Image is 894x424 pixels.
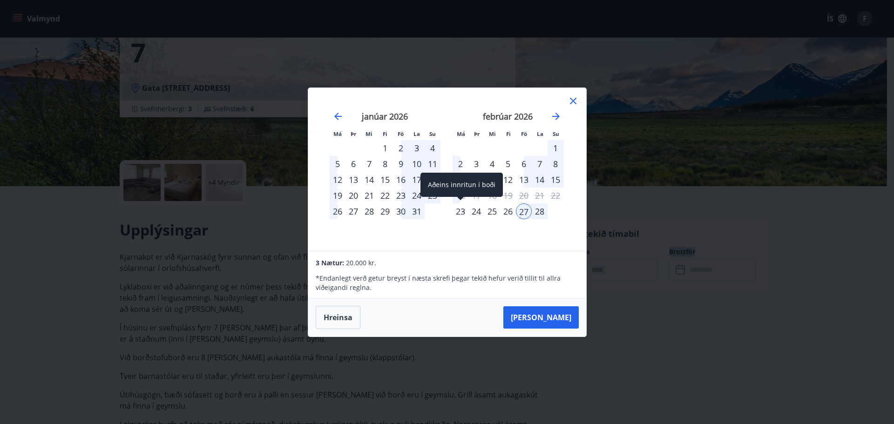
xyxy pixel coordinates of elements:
[453,172,468,188] td: Choose mánudagur, 9. febrúar 2026 as your check-in date. It’s available.
[484,156,500,172] td: Choose miðvikudagur, 4. febrúar 2026 as your check-in date. It’s available.
[345,156,361,172] td: Choose þriðjudagur, 6. janúar 2026 as your check-in date. It’s available.
[521,130,527,137] small: Fö
[351,130,356,137] small: Þr
[468,203,484,219] div: 24
[516,156,532,172] td: Choose föstudagur, 6. febrúar 2026 as your check-in date. It’s available.
[361,172,377,188] td: Choose miðvikudagur, 14. janúar 2026 as your check-in date. It’s available.
[377,172,393,188] div: 15
[409,188,425,203] td: Choose laugardagur, 24. janúar 2026 as your check-in date. It’s available.
[453,172,468,188] div: 9
[548,140,563,156] td: Choose sunnudagur, 1. febrúar 2026 as your check-in date. It’s available.
[474,130,480,137] small: Þr
[377,156,393,172] td: Choose fimmtudagur, 8. janúar 2026 as your check-in date. It’s available.
[361,156,377,172] td: Choose miðvikudagur, 7. janúar 2026 as your check-in date. It’s available.
[537,130,543,137] small: La
[500,203,516,219] div: 26
[377,188,393,203] td: Choose fimmtudagur, 22. janúar 2026 as your check-in date. It’s available.
[420,173,503,197] div: Aðeins innritun í boði
[425,172,440,188] td: Choose sunnudagur, 18. janúar 2026 as your check-in date. It’s available.
[393,203,409,219] td: Choose föstudagur, 30. janúar 2026 as your check-in date. It’s available.
[377,140,393,156] td: Choose fimmtudagur, 1. janúar 2026 as your check-in date. It’s available.
[330,188,345,203] td: Choose mánudagur, 19. janúar 2026 as your check-in date. It’s available.
[429,130,436,137] small: Su
[361,203,377,219] div: 28
[548,156,563,172] td: Choose sunnudagur, 8. febrúar 2026 as your check-in date. It’s available.
[361,188,377,203] td: Choose miðvikudagur, 21. janúar 2026 as your check-in date. It’s available.
[330,203,345,219] td: Choose mánudagur, 26. janúar 2026 as your check-in date. It’s available.
[377,203,393,219] td: Choose fimmtudagur, 29. janúar 2026 as your check-in date. It’s available.
[345,172,361,188] td: Choose þriðjudagur, 13. janúar 2026 as your check-in date. It’s available.
[548,156,563,172] div: 8
[393,188,409,203] td: Choose föstudagur, 23. janúar 2026 as your check-in date. It’s available.
[457,130,465,137] small: Má
[516,203,532,219] div: 27
[377,188,393,203] div: 22
[409,172,425,188] td: Choose laugardagur, 17. janúar 2026 as your check-in date. It’s available.
[548,188,563,203] td: Not available. sunnudagur, 22. febrúar 2026
[453,156,468,172] div: 2
[409,203,425,219] td: Choose laugardagur, 31. janúar 2026 as your check-in date. It’s available.
[330,156,345,172] div: 5
[500,172,516,188] td: Choose fimmtudagur, 12. febrúar 2026 as your check-in date. It’s available.
[500,172,516,188] div: 12
[332,111,344,122] div: Move backward to switch to the previous month.
[532,188,548,203] td: Not available. laugardagur, 21. febrúar 2026
[409,203,425,219] div: 31
[409,156,425,172] div: 10
[506,130,511,137] small: Fi
[366,130,372,137] small: Mi
[532,172,548,188] div: 14
[453,203,468,219] div: Aðeins innritun í boði
[532,156,548,172] div: 7
[346,258,376,267] span: 20.000 kr.
[516,172,532,188] div: 13
[425,172,440,188] div: 18
[425,156,440,172] td: Choose sunnudagur, 11. janúar 2026 as your check-in date. It’s available.
[393,188,409,203] div: 23
[330,188,345,203] div: 19
[516,203,532,219] td: Selected as start date. föstudagur, 27. febrúar 2026
[330,172,345,188] td: Choose mánudagur, 12. janúar 2026 as your check-in date. It’s available.
[409,172,425,188] div: 17
[532,156,548,172] td: Choose laugardagur, 7. febrúar 2026 as your check-in date. It’s available.
[393,172,409,188] div: 16
[409,140,425,156] td: Choose laugardagur, 3. janúar 2026 as your check-in date. It’s available.
[333,130,342,137] small: Má
[468,172,484,188] td: Choose þriðjudagur, 10. febrúar 2026 as your check-in date. It’s available.
[361,203,377,219] td: Choose miðvikudagur, 28. janúar 2026 as your check-in date. It’s available.
[425,156,440,172] div: 11
[425,140,440,156] td: Choose sunnudagur, 4. janúar 2026 as your check-in date. It’s available.
[532,203,548,219] td: Selected. laugardagur, 28. febrúar 2026
[330,172,345,188] div: 12
[468,172,484,188] div: 10
[484,172,500,188] div: 11
[453,156,468,172] td: Choose mánudagur, 2. febrúar 2026 as your check-in date. It’s available.
[425,140,440,156] div: 4
[345,203,361,219] td: Choose þriðjudagur, 27. janúar 2026 as your check-in date. It’s available.
[330,203,345,219] div: 26
[413,130,420,137] small: La
[361,156,377,172] div: 7
[393,156,409,172] td: Choose föstudagur, 9. janúar 2026 as your check-in date. It’s available.
[489,130,496,137] small: Mi
[383,130,387,137] small: Fi
[548,172,563,188] td: Choose sunnudagur, 15. febrúar 2026 as your check-in date. It’s available.
[377,140,393,156] div: 1
[398,130,404,137] small: Fö
[393,172,409,188] td: Choose föstudagur, 16. janúar 2026 as your check-in date. It’s available.
[409,188,425,203] div: 24
[316,274,578,292] p: * Endanlegt verð getur breyst í næsta skrefi þegar tekið hefur verið tillit til allra viðeigandi ...
[500,156,516,172] div: 5
[316,306,360,329] button: Hreinsa
[516,188,532,203] td: Not available. föstudagur, 20. febrúar 2026
[319,99,575,240] div: Calendar
[553,130,559,137] small: Su
[361,188,377,203] div: 21
[409,140,425,156] div: 3
[500,203,516,219] td: Choose fimmtudagur, 26. febrúar 2026 as your check-in date. It’s available.
[483,111,533,122] strong: febrúar 2026
[548,140,563,156] div: 1
[503,306,579,329] button: [PERSON_NAME]
[516,156,532,172] div: 6
[453,203,468,219] td: Choose mánudagur, 23. febrúar 2026 as your check-in date. It’s available.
